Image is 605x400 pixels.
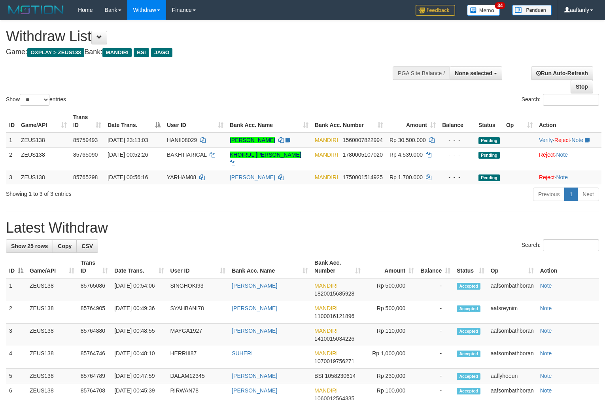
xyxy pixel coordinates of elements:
[104,110,164,133] th: Date Trans.: activate to sort column descending
[232,373,277,379] a: [PERSON_NAME]
[386,110,439,133] th: Amount: activate to sort column ascending
[102,48,132,57] span: MANDIRI
[81,243,93,249] span: CSV
[455,70,492,76] span: None selected
[495,2,505,9] span: 34
[537,256,599,278] th: Action
[536,133,601,148] td: · ·
[314,282,338,289] span: MANDIRI
[539,174,555,180] a: Reject
[389,174,423,180] span: Rp 1.700.000
[26,278,78,301] td: ZEUS138
[18,133,70,148] td: ZEUS138
[315,137,338,143] span: MANDIRI
[73,174,98,180] span: 85765298
[389,152,423,158] span: Rp 4.539.000
[167,256,229,278] th: User ID: activate to sort column ascending
[314,328,338,334] span: MANDIRI
[488,369,537,383] td: aaflyhoeun
[314,290,354,297] span: Copy 1820015685928 to clipboard
[6,278,26,301] td: 1
[540,282,552,289] a: Note
[164,110,227,133] th: User ID: activate to sort column ascending
[78,278,111,301] td: 85765086
[478,152,500,159] span: Pending
[467,5,500,16] img: Button%20Memo.svg
[6,187,246,198] div: Showing 1 to 3 of 3 entries
[11,243,48,249] span: Show 25 rows
[232,387,277,394] a: [PERSON_NAME]
[6,301,26,324] td: 2
[76,239,98,253] a: CSV
[439,110,475,133] th: Balance
[457,351,480,357] span: Accepted
[522,94,599,106] label: Search:
[543,94,599,106] input: Search:
[450,66,502,80] button: None selected
[343,137,383,143] span: Copy 1560007822994 to clipboard
[312,110,386,133] th: Bank Acc. Number: activate to sort column ascending
[232,328,277,334] a: [PERSON_NAME]
[78,324,111,346] td: 85764880
[78,369,111,383] td: 85764789
[512,5,552,15] img: panduan.png
[167,369,229,383] td: DALAM12345
[364,346,418,369] td: Rp 1,000,000
[364,256,418,278] th: Amount: activate to sort column ascending
[230,137,275,143] a: [PERSON_NAME]
[543,239,599,251] input: Search:
[6,346,26,369] td: 4
[232,305,277,311] a: [PERSON_NAME]
[536,110,601,133] th: Action
[167,137,197,143] span: HANII08029
[539,152,555,158] a: Reject
[457,388,480,394] span: Accepted
[6,133,18,148] td: 1
[454,256,488,278] th: Status: activate to sort column ascending
[232,282,277,289] a: [PERSON_NAME]
[488,324,537,346] td: aafsombathboran
[540,328,552,334] a: Note
[457,305,480,312] span: Accepted
[564,188,578,201] a: 1
[503,110,536,133] th: Op: activate to sort column ascending
[442,173,472,181] div: - - -
[540,305,552,311] a: Note
[488,278,537,301] td: aafsombathboran
[73,137,98,143] span: 85759493
[6,147,18,170] td: 2
[134,48,149,57] span: BSI
[6,94,66,106] label: Show entries
[229,256,311,278] th: Bank Acc. Name: activate to sort column ascending
[108,174,148,180] span: [DATE] 00:56:16
[78,256,111,278] th: Trans ID: activate to sort column ascending
[442,151,472,159] div: - - -
[111,346,167,369] td: [DATE] 00:48:10
[167,278,229,301] td: SINGHOKI93
[167,346,229,369] td: HERRIII87
[232,350,253,356] a: SUHERI
[315,174,338,180] span: MANDIRI
[343,152,383,158] span: Copy 1780005107020 to clipboard
[227,110,312,133] th: Bank Acc. Name: activate to sort column ascending
[314,313,354,319] span: Copy 1100016121896 to clipboard
[417,278,454,301] td: -
[364,278,418,301] td: Rp 500,000
[457,283,480,290] span: Accepted
[167,174,196,180] span: YARHAM08
[111,369,167,383] td: [DATE] 00:47:59
[536,147,601,170] td: ·
[536,170,601,184] td: ·
[488,301,537,324] td: aafsreynim
[73,152,98,158] span: 85765090
[457,328,480,335] span: Accepted
[442,136,472,144] div: - - -
[26,301,78,324] td: ZEUS138
[556,152,568,158] a: Note
[108,152,148,158] span: [DATE] 00:52:26
[314,350,338,356] span: MANDIRI
[6,324,26,346] td: 3
[53,239,77,253] a: Copy
[151,48,172,57] span: JAGO
[417,346,454,369] td: -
